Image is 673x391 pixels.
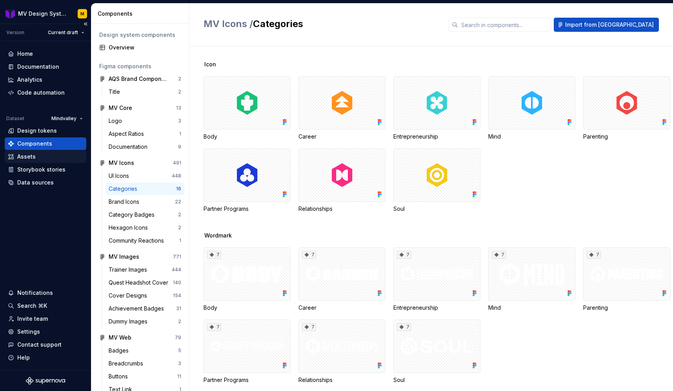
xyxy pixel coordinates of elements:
[17,50,33,58] div: Home
[109,143,151,151] div: Documentation
[204,133,291,141] div: Body
[5,124,86,137] a: Design tokens
[5,137,86,150] a: Components
[178,360,181,367] div: 3
[179,131,181,137] div: 1
[109,334,131,342] div: MV Web
[204,76,291,141] div: Body
[204,320,291,384] div: 7Partner Programs
[109,130,147,138] div: Aspect Ratios
[80,11,84,17] div: M
[204,376,291,384] div: Partner Programs
[5,325,86,338] a: Settings
[109,373,131,380] div: Buttons
[17,89,65,97] div: Code automation
[6,115,24,122] div: Dataset
[17,354,30,362] div: Help
[48,113,86,124] button: Mindvalley
[178,76,181,82] div: 2
[105,302,184,315] a: Achievement Badges31
[17,166,65,174] div: Storybook stories
[105,221,184,234] a: Hexagon Icons2
[5,338,86,351] button: Contact support
[5,176,86,189] a: Data sources
[17,315,48,323] div: Invite team
[173,254,181,260] div: 771
[397,323,411,331] div: 7
[80,18,91,29] button: Collapse sidebar
[204,247,291,312] div: 7Body
[5,300,86,312] button: Search ⌘K
[204,304,291,312] div: Body
[105,357,184,370] a: Breadcrumbs3
[109,360,146,367] div: Breadcrumbs
[109,185,140,193] div: Categories
[17,153,36,161] div: Assets
[109,117,125,125] div: Logo
[105,315,184,328] a: Dummy Images2
[5,86,86,99] a: Code automation
[105,170,184,182] a: UI Icons448
[179,238,181,244] div: 1
[178,347,181,354] div: 5
[5,351,86,364] button: Help
[5,9,15,18] img: b3ac2a31-7ea9-4fd1-9cb6-08b90a735998.png
[109,211,158,219] div: Category Badges
[44,27,88,38] button: Current draft
[204,148,291,213] div: Partner Programs
[26,377,65,385] a: Supernova Logo
[298,148,386,213] div: Relationships
[105,289,184,302] a: Cover Designs154
[105,208,184,221] a: Category Badges2
[298,133,386,141] div: Career
[393,76,480,141] div: Entrepreneurship
[105,263,184,276] a: Trainer Images444
[393,205,480,213] div: Soul
[397,251,411,259] div: 7
[393,320,480,384] div: 7Soul
[17,127,57,135] div: Design tokens
[458,18,551,32] input: Search in components...
[17,328,40,336] div: Settings
[178,144,181,150] div: 9
[204,18,253,29] span: MV Icons /
[17,76,42,84] div: Analytics
[488,76,575,141] div: Mind
[96,41,184,54] a: Overview
[5,73,86,86] a: Analytics
[204,60,216,68] span: Icon
[105,276,184,289] a: Quest Headshot Cover140
[109,266,150,274] div: Trainer Images
[48,29,78,36] span: Current draft
[583,247,670,312] div: 7Parenting
[105,128,184,140] a: Aspect Ratios1
[96,157,184,169] a: MV Icons491
[173,292,181,299] div: 154
[17,341,62,349] div: Contact support
[298,76,386,141] div: Career
[583,304,670,312] div: Parenting
[96,102,184,114] a: MV Core13
[554,18,659,32] button: Import from [GEOGRAPHIC_DATA]
[109,159,134,167] div: MV Icons
[109,104,132,112] div: MV Core
[178,212,181,218] div: 2
[99,31,181,39] div: Design system components
[109,237,167,245] div: Community Reactions
[96,331,184,344] a: MV Web79
[109,75,167,83] div: AQS Brand Components
[178,118,181,124] div: 3
[51,115,76,122] span: Mindvalley
[583,76,670,141] div: Parenting
[207,323,221,331] div: 7
[105,234,184,247] a: Community Reactions1
[492,251,506,259] div: 7
[105,86,184,98] a: Title2
[173,160,181,166] div: 491
[109,198,142,206] div: Brand Icons
[109,279,171,287] div: Quest Headshot Cover
[176,105,181,111] div: 13
[488,304,575,312] div: Mind
[105,141,184,153] a: Documentation9
[5,60,86,73] a: Documentation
